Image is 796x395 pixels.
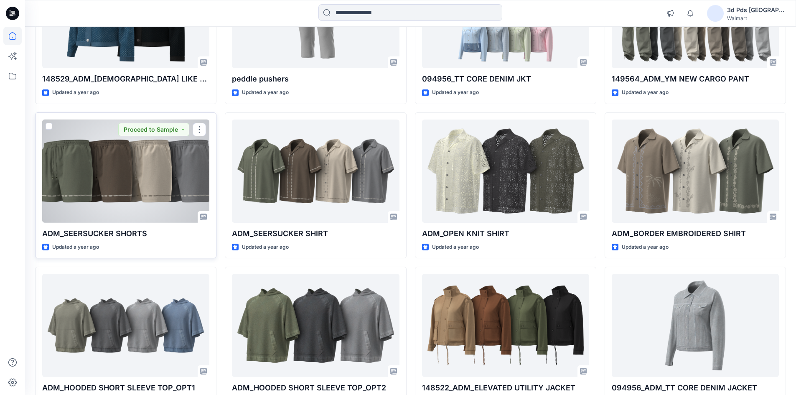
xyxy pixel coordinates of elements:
p: ADM_SEERSUCKER SHIRT [232,228,399,240]
div: Walmart [727,15,786,21]
a: 148522_ADM_ELEVATED UTILITY JACKET [422,274,589,377]
p: ADM_HOODED SHORT SLEEVE TOP_OPT1 [42,382,209,394]
p: 148529_ADM_[DEMOGRAPHIC_DATA] LIKE [PERSON_NAME] [42,73,209,85]
p: 148522_ADM_ELEVATED UTILITY JACKET [422,382,589,394]
p: 094956_TT CORE DENIM JKT [422,73,589,85]
a: ADM_SEERSUCKER SHORTS [42,120,209,223]
p: Updated a year ago [432,243,479,252]
div: 3d Pds [GEOGRAPHIC_DATA] [727,5,786,15]
p: 149564_ADM_YM NEW CARGO PANT [612,73,779,85]
a: 094956_ADM_TT CORE DENIM JACKET [612,274,779,377]
p: ADM_SEERSUCKER SHORTS [42,228,209,240]
p: Updated a year ago [242,88,289,97]
p: 094956_ADM_TT CORE DENIM JACKET [612,382,779,394]
p: ADM_OPEN KNIT SHIRT [422,228,589,240]
p: Updated a year ago [242,243,289,252]
a: ADM_HOODED SHORT SLEEVE TOP_OPT2 [232,274,399,377]
a: ADM_OPEN KNIT SHIRT [422,120,589,223]
p: Updated a year ago [52,243,99,252]
p: ADM_BORDER EMBROIDERED SHIRT [612,228,779,240]
a: ADM_BORDER EMBROIDERED SHIRT [612,120,779,223]
p: Updated a year ago [622,243,669,252]
p: ADM_HOODED SHORT SLEEVE TOP_OPT2 [232,382,399,394]
p: peddle pushers [232,73,399,85]
img: avatar [707,5,724,22]
a: ADM_SEERSUCKER SHIRT [232,120,399,223]
a: ADM_HOODED SHORT SLEEVE TOP_OPT1 [42,274,209,377]
p: Updated a year ago [52,88,99,97]
p: Updated a year ago [622,88,669,97]
p: Updated a year ago [432,88,479,97]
